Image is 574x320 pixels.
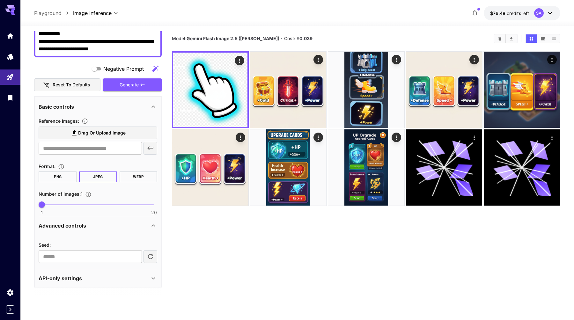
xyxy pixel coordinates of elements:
b: 0.039 [299,36,313,41]
div: Advanced controls [39,233,157,263]
button: Reset to defaults [34,78,100,91]
button: PNG [39,171,77,182]
button: Clear All [494,34,505,43]
img: 2Q== [250,129,326,206]
div: Actions [547,55,557,64]
img: 9k= [328,52,404,128]
div: Actions [391,55,401,64]
button: Show media in video view [537,34,548,43]
div: Playground [6,73,14,81]
div: Actions [313,55,323,64]
p: API-only settings [39,274,82,282]
button: Show media in grid view [526,34,537,43]
button: $76.48227SA [484,6,560,20]
div: Actions [391,133,401,142]
p: · [281,35,283,42]
div: Actions [235,56,244,65]
span: 20 [151,209,157,216]
span: Seed : [39,242,51,248]
span: Format : [39,164,55,169]
span: Generate [120,81,139,89]
span: Drag or upload image [78,129,126,137]
div: SA [534,8,544,18]
div: Show media in grid viewShow media in video viewShow media in list view [525,34,560,43]
p: Advanced controls [39,222,86,229]
button: Choose the file format for the output image. [55,164,67,170]
button: JPEG [79,171,117,182]
div: Actions [547,133,557,142]
button: Download All [506,34,517,43]
img: 2Q== [328,129,404,206]
span: 1 [41,209,43,216]
button: Specify how many images to generate in a single request. Each image generation will be charged se... [83,191,94,198]
div: Advanced controls [39,218,157,233]
div: API-only settings [39,271,157,286]
b: Gemini Flash Image 2.5 ([PERSON_NAME]) [187,36,279,41]
span: Model: [172,36,279,41]
div: Clear AllDownload All [494,34,518,43]
span: credits left [507,11,529,16]
span: $76.48 [490,11,507,16]
label: Drag or upload image [39,127,157,140]
span: Reference Images : [39,118,79,124]
img: 2Q== [484,52,560,128]
div: Library [6,94,14,102]
button: Generate [103,78,162,91]
div: Models [6,53,14,61]
div: Settings [6,288,14,296]
img: 9k= [406,52,482,128]
span: Cost: $ [284,36,313,41]
div: Actions [236,133,245,142]
span: Image Inference [73,9,112,17]
div: Home [6,32,14,40]
span: Number of images : 1 [39,191,83,197]
nav: breadcrumb [34,9,73,17]
div: Basic controls [39,99,157,114]
button: WEBP [120,171,158,182]
img: 2Q== [250,52,326,128]
button: Upload a reference image to guide the result. This is needed for Image-to-Image or Inpainting. Su... [79,118,91,124]
img: 2Q== [173,53,247,127]
div: Actions [469,55,479,64]
p: Basic controls [39,103,74,111]
span: Negative Prompt [103,65,144,73]
button: Expand sidebar [6,305,14,314]
img: 9k= [172,129,248,206]
div: Actions [469,133,479,142]
div: Actions [313,133,323,142]
a: Playground [34,9,62,17]
button: Show media in list view [548,34,560,43]
div: $76.48227 [490,10,529,17]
